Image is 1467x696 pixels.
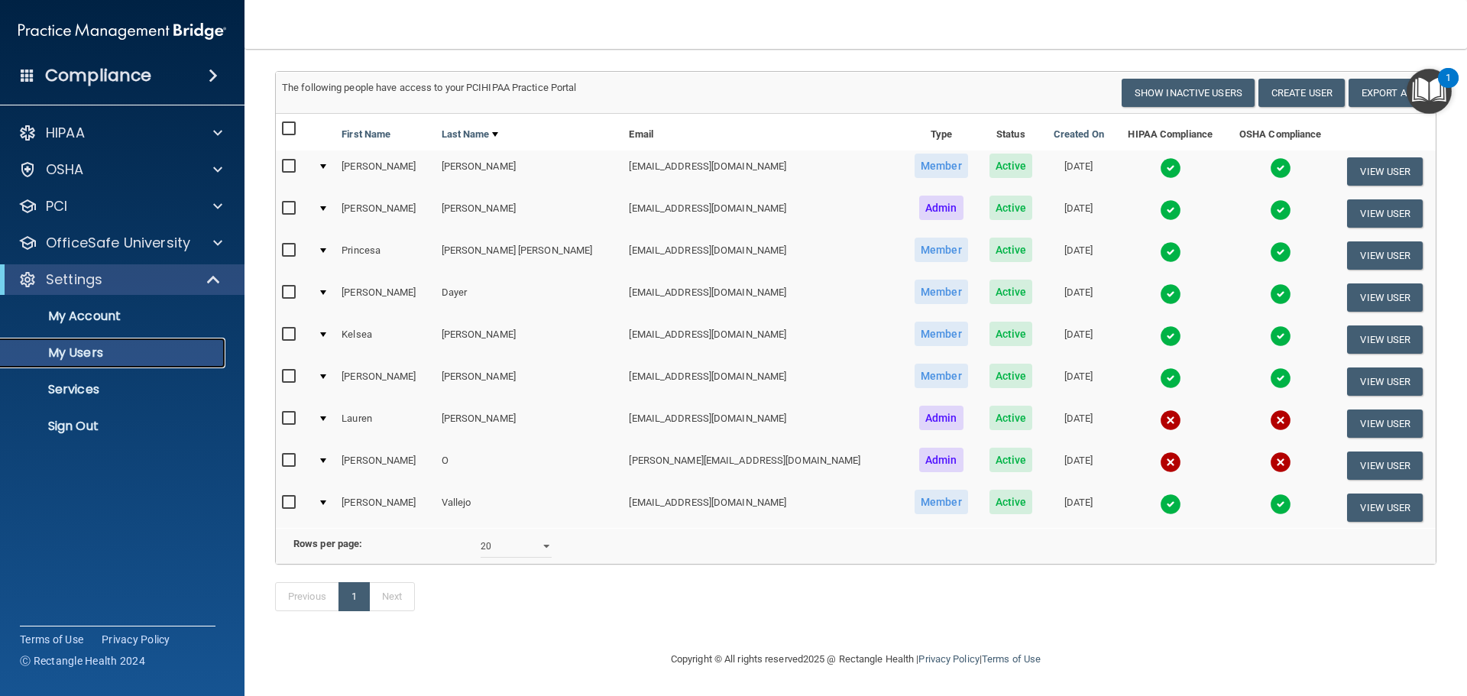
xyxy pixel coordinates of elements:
span: Member [915,490,968,514]
img: tick.e7d51cea.svg [1270,283,1291,305]
span: Active [989,364,1033,388]
th: HIPAA Compliance [1115,114,1226,151]
img: tick.e7d51cea.svg [1160,157,1181,179]
img: tick.e7d51cea.svg [1270,241,1291,263]
a: 1 [338,582,370,611]
button: View User [1347,241,1423,270]
span: Active [989,490,1033,514]
b: Rows per page: [293,538,362,549]
td: [EMAIL_ADDRESS][DOMAIN_NAME] [623,235,903,277]
button: View User [1347,283,1423,312]
span: Active [989,280,1033,304]
img: tick.e7d51cea.svg [1160,367,1181,389]
td: [DATE] [1043,361,1115,403]
span: Admin [919,406,963,430]
img: tick.e7d51cea.svg [1270,199,1291,221]
p: My Account [10,309,219,324]
a: PCI [18,197,222,215]
span: Active [989,196,1033,220]
td: [EMAIL_ADDRESS][DOMAIN_NAME] [623,487,903,528]
p: HIPAA [46,124,85,142]
span: Active [989,154,1033,178]
th: Email [623,114,903,151]
td: [PERSON_NAME] [335,445,435,487]
img: tick.e7d51cea.svg [1160,283,1181,305]
p: My Users [10,345,219,361]
button: Create User [1258,79,1345,107]
img: tick.e7d51cea.svg [1270,157,1291,179]
p: Settings [46,270,102,289]
th: Type [904,114,979,151]
td: [DATE] [1043,151,1115,193]
td: [EMAIL_ADDRESS][DOMAIN_NAME] [623,277,903,319]
td: [PERSON_NAME] [436,193,623,235]
img: cross.ca9f0e7f.svg [1160,410,1181,431]
button: View User [1347,494,1423,522]
button: Show Inactive Users [1122,79,1255,107]
td: [DATE] [1043,193,1115,235]
td: [EMAIL_ADDRESS][DOMAIN_NAME] [623,361,903,403]
button: View User [1347,410,1423,438]
td: [EMAIL_ADDRESS][DOMAIN_NAME] [623,151,903,193]
span: Member [915,154,968,178]
p: Services [10,382,219,397]
td: Lauren [335,403,435,445]
a: HIPAA [18,124,222,142]
p: Sign Out [10,419,219,434]
td: [DATE] [1043,319,1115,361]
td: O [436,445,623,487]
td: [DATE] [1043,487,1115,528]
td: [PERSON_NAME] [436,403,623,445]
button: View User [1347,452,1423,480]
td: Kelsea [335,319,435,361]
td: Vallejo [436,487,623,528]
img: tick.e7d51cea.svg [1160,325,1181,347]
button: View User [1347,367,1423,396]
span: Member [915,280,968,304]
span: Active [989,406,1033,430]
img: tick.e7d51cea.svg [1160,199,1181,221]
td: [DATE] [1043,277,1115,319]
p: OSHA [46,160,84,179]
td: [PERSON_NAME] [335,277,435,319]
span: Admin [919,448,963,472]
a: OfficeSafe University [18,234,222,252]
img: tick.e7d51cea.svg [1270,325,1291,347]
p: PCI [46,197,67,215]
a: Terms of Use [20,632,83,647]
td: Dayer [436,277,623,319]
h4: Compliance [45,65,151,86]
p: OfficeSafe University [46,234,190,252]
a: Last Name [442,125,498,144]
td: [PERSON_NAME] [436,319,623,361]
button: View User [1347,325,1423,354]
td: [PERSON_NAME] [335,487,435,528]
a: Export All [1349,79,1430,107]
a: Privacy Policy [918,653,979,665]
a: OSHA [18,160,222,179]
td: [DATE] [1043,235,1115,277]
td: [PERSON_NAME] [436,151,623,193]
a: Settings [18,270,222,289]
a: Privacy Policy [102,632,170,647]
button: View User [1347,199,1423,228]
td: [PERSON_NAME] [PERSON_NAME] [436,235,623,277]
th: Status [979,114,1043,151]
a: Next [369,582,415,611]
td: [PERSON_NAME] [335,361,435,403]
a: First Name [342,125,390,144]
a: Previous [275,582,339,611]
a: Terms of Use [982,653,1041,665]
td: [PERSON_NAME] [335,193,435,235]
td: [PERSON_NAME] [335,151,435,193]
span: Member [915,364,968,388]
span: Active [989,238,1033,262]
button: View User [1347,157,1423,186]
span: Active [989,322,1033,346]
span: Ⓒ Rectangle Health 2024 [20,653,145,668]
a: Created On [1054,125,1104,144]
img: PMB logo [18,16,226,47]
td: [PERSON_NAME] [436,361,623,403]
div: Copyright © All rights reserved 2025 @ Rectangle Health | | [577,635,1135,684]
span: Active [989,448,1033,472]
